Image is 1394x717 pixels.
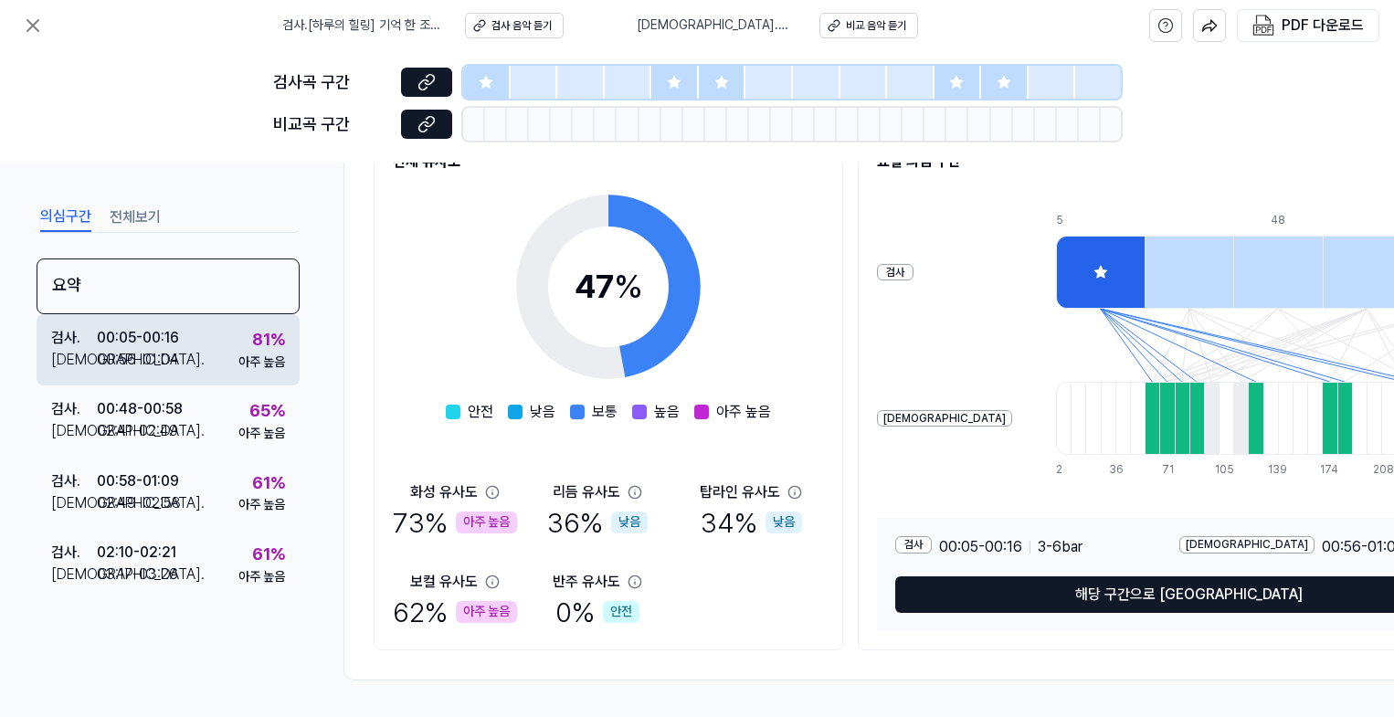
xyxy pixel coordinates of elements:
[592,401,618,423] span: 보통
[97,327,179,349] div: 00:05 - 00:16
[491,18,552,34] div: 검사 음악 듣기
[51,470,97,492] div: 검사 .
[1201,17,1218,34] img: share
[97,349,179,371] div: 00:56 - 01:04
[1320,462,1335,478] div: 174
[1109,462,1124,478] div: 36
[456,511,517,533] div: 아주 높음
[51,398,97,420] div: 검사 .
[547,503,648,542] div: 36 %
[468,401,493,423] span: 안전
[1056,462,1071,478] div: 2
[273,69,390,96] div: 검사곡 구간
[877,410,1012,427] div: [DEMOGRAPHIC_DATA]
[252,327,285,353] div: 81 %
[238,496,285,514] div: 아주 높음
[273,111,390,138] div: 비교곡 구간
[819,13,918,38] button: 비교 음악 듣기
[701,503,802,542] div: 34 %
[1149,9,1182,42] button: help
[1268,462,1283,478] div: 139
[252,542,285,568] div: 61 %
[51,564,97,585] div: [DEMOGRAPHIC_DATA] .
[939,536,1022,558] span: 00:05 - 00:16
[51,327,97,349] div: 검사 .
[637,16,797,35] span: [DEMOGRAPHIC_DATA] . 西楼儿女
[1249,10,1368,41] button: PDF 다운로드
[611,511,648,533] div: 낮음
[282,16,443,35] span: 검사 . [하루의 힐링] 기억 한 조각 ㅣ fragments of Memory #하루 #그리움 #이
[1373,462,1388,478] div: 208
[97,492,181,514] div: 02:49 - 02:58
[110,203,161,232] button: 전체보기
[37,258,300,314] div: 요약
[51,492,97,514] div: [DEMOGRAPHIC_DATA] .
[846,18,906,34] div: 비교 음악 듣기
[97,398,183,420] div: 00:48 - 00:58
[1179,536,1315,554] div: [DEMOGRAPHIC_DATA]
[465,13,564,38] button: 검사 음악 듣기
[553,571,620,593] div: 반주 유사도
[553,481,620,503] div: 리듬 유사도
[410,481,478,503] div: 화성 유사도
[654,401,680,423] span: 높음
[51,542,97,564] div: 검사 .
[97,420,178,442] div: 02:41 - 02:49
[1038,536,1082,558] span: 3 - 6 bar
[1056,213,1145,228] div: 5
[1252,15,1274,37] img: PDF Download
[238,568,285,586] div: 아주 높음
[393,593,517,631] div: 62 %
[249,398,285,425] div: 65 %
[40,203,91,232] button: 의심구간
[51,420,97,442] div: [DEMOGRAPHIC_DATA] .
[614,267,643,306] span: %
[603,601,639,623] div: 안전
[1271,213,1359,228] div: 48
[238,425,285,443] div: 아주 높음
[97,470,179,492] div: 00:58 - 01:09
[1215,462,1230,478] div: 105
[97,564,178,585] div: 03:17 - 03:26
[1162,462,1177,478] div: 71
[530,401,555,423] span: 낮음
[51,349,97,371] div: [DEMOGRAPHIC_DATA] .
[410,571,478,593] div: 보컬 유사도
[456,601,517,623] div: 아주 높음
[238,353,285,372] div: 아주 높음
[700,481,780,503] div: 탑라인 유사도
[895,536,932,554] div: 검사
[393,503,517,542] div: 73 %
[97,542,176,564] div: 02:10 - 02:21
[252,470,285,497] div: 61 %
[1282,14,1364,37] div: PDF 다운로드
[575,262,643,311] div: 47
[716,401,771,423] span: 아주 높음
[766,511,802,533] div: 낮음
[877,264,913,281] div: 검사
[555,593,639,631] div: 0 %
[1157,16,1174,35] svg: help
